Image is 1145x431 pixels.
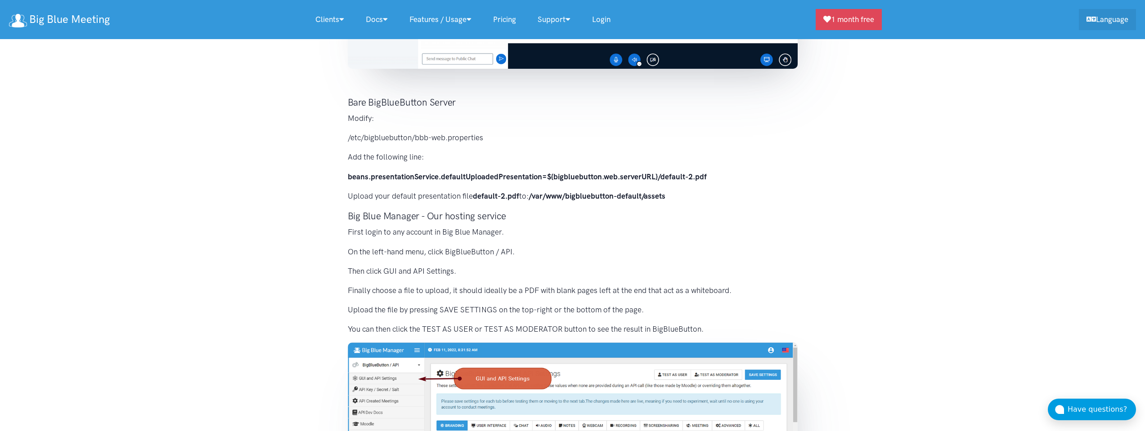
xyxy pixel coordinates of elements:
h3: Bare BigBlueButton Server [348,96,798,109]
strong: /var/www/bigbluebutton-default/assets [529,191,665,200]
a: Clients [305,10,355,29]
div: Have questions? [1068,404,1136,415]
button: Have questions? [1048,399,1136,420]
p: You can then click the TEST AS USER or TEST AS MODERATOR button to see the result in BigBlueButton. [348,323,798,335]
p: /etc/bigbluebutton/bbb-web.properties [348,132,798,144]
a: Big Blue Meeting [9,10,110,29]
a: Docs [355,10,399,29]
p: Then click GUI and API Settings. [348,265,798,277]
p: On the left-hand menu, click BigBlueButton / API. [348,246,798,258]
a: Language [1079,9,1136,30]
p: Upload your default presentation file to: [348,190,798,202]
p: Upload the file by pressing SAVE SETTINGS on the top-right or the bottom of the page. [348,304,798,316]
a: Support [527,10,581,29]
p: First login to any account in Big Blue Manager. [348,226,798,238]
a: Features / Usage [399,10,482,29]
p: Modify: [348,112,798,124]
strong: beans.presentationService.defaultUploadedPresentation=${bigbluebutton.web.serverURL}/default-2.pdf [348,172,707,181]
p: Add the following line: [348,151,798,163]
p: Finally choose a file to upload, it should ideally be a PDF with blank pages left at the end that... [348,284,798,297]
h3: Big Blue Manager - Our hosting service [348,209,798,222]
a: 1 month free [816,9,882,30]
img: logo [9,14,27,27]
a: Login [581,10,621,29]
a: Pricing [482,10,527,29]
strong: default-2.pdf [473,191,519,200]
